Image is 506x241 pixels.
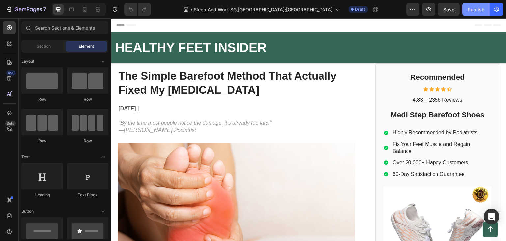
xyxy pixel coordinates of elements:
p: Over 20,000+ Happy Customers [282,141,379,148]
p: 2356 Reviews [318,78,351,85]
h2: Recommended [273,53,380,64]
span: Toggle open [98,152,108,162]
p: — [7,101,243,116]
div: 450 [6,70,16,76]
span: Save [443,7,454,12]
span: / [191,6,192,13]
p: 4.83 [302,78,312,85]
i: "By the time most people notice the damage, it’s already too late." [7,102,161,107]
div: Undo/Redo [124,3,151,16]
span: Button [21,208,34,214]
button: Save [438,3,460,16]
span: Podiatrist [63,109,85,115]
span: Layout [21,58,34,64]
button: 7 [3,3,49,16]
span: Text [21,154,30,160]
p: Highly Recommended by Podiatrists [282,111,379,118]
span: Section [37,43,51,49]
div: Beta [5,121,16,126]
span: Draft [355,6,365,12]
span: Element [79,43,94,49]
span: Toggle open [98,206,108,217]
div: Heading [21,192,63,198]
h1: The Simple Barefoot Method That Actually Fixed My [MEDICAL_DATA] [7,50,244,80]
h2: HEALTHY FEET INSIDER [3,20,395,38]
p: Fix Your Feet Muscle and Regain Balance [282,122,379,136]
p: | [315,78,316,85]
div: Row [67,138,108,144]
div: Row [67,96,108,102]
strong: [DATE] | [7,87,28,93]
span: Toggle open [98,56,108,67]
p: 7 [43,5,46,13]
div: Text Block [67,192,108,198]
div: Publish [468,6,484,13]
div: Row [21,96,63,102]
input: Search Sections & Elements [21,21,108,34]
span: Sleep And Work SG,[GEOGRAPHIC_DATA];[GEOGRAPHIC_DATA] [194,6,333,13]
h2: Medi Step Barefoot Shoes [273,91,380,102]
button: Publish [462,3,490,16]
div: Open Intercom Messenger [484,209,499,224]
div: Row [21,138,63,144]
p: 60-Day Satisfaction Guarantee [282,153,379,159]
span: [PERSON_NAME], [13,108,63,115]
iframe: Design area [111,18,506,241]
